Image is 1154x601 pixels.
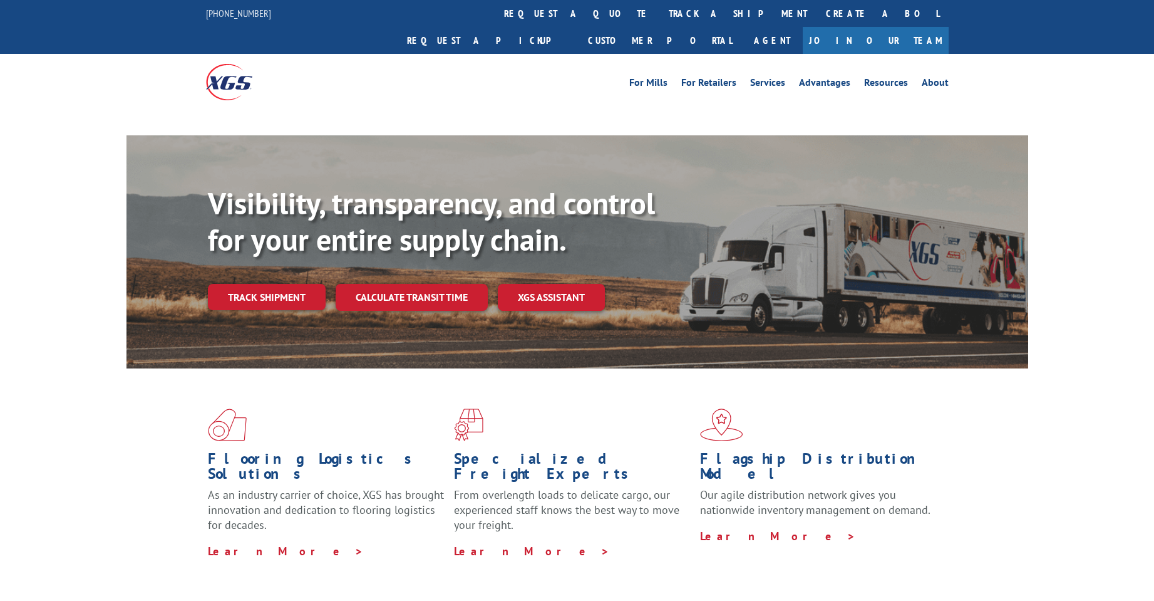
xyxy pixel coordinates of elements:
[336,284,488,311] a: Calculate transit time
[454,409,483,441] img: xgs-icon-focused-on-flooring-red
[741,27,803,54] a: Agent
[700,409,743,441] img: xgs-icon-flagship-distribution-model-red
[700,451,937,488] h1: Flagship Distribution Model
[208,184,655,259] b: Visibility, transparency, and control for your entire supply chain.
[700,488,930,517] span: Our agile distribution network gives you nationwide inventory management on demand.
[454,488,691,543] p: From overlength loads to delicate cargo, our experienced staff knows the best way to move your fr...
[454,544,610,558] a: Learn More >
[498,284,605,311] a: XGS ASSISTANT
[922,78,949,91] a: About
[208,488,444,532] span: As an industry carrier of choice, XGS has brought innovation and dedication to flooring logistics...
[208,544,364,558] a: Learn More >
[398,27,579,54] a: Request a pickup
[208,409,247,441] img: xgs-icon-total-supply-chain-intelligence-red
[799,78,850,91] a: Advantages
[208,284,326,310] a: Track shipment
[454,451,691,488] h1: Specialized Freight Experts
[681,78,736,91] a: For Retailers
[629,78,667,91] a: For Mills
[750,78,785,91] a: Services
[579,27,741,54] a: Customer Portal
[803,27,949,54] a: Join Our Team
[700,529,856,543] a: Learn More >
[864,78,908,91] a: Resources
[208,451,445,488] h1: Flooring Logistics Solutions
[206,7,271,19] a: [PHONE_NUMBER]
